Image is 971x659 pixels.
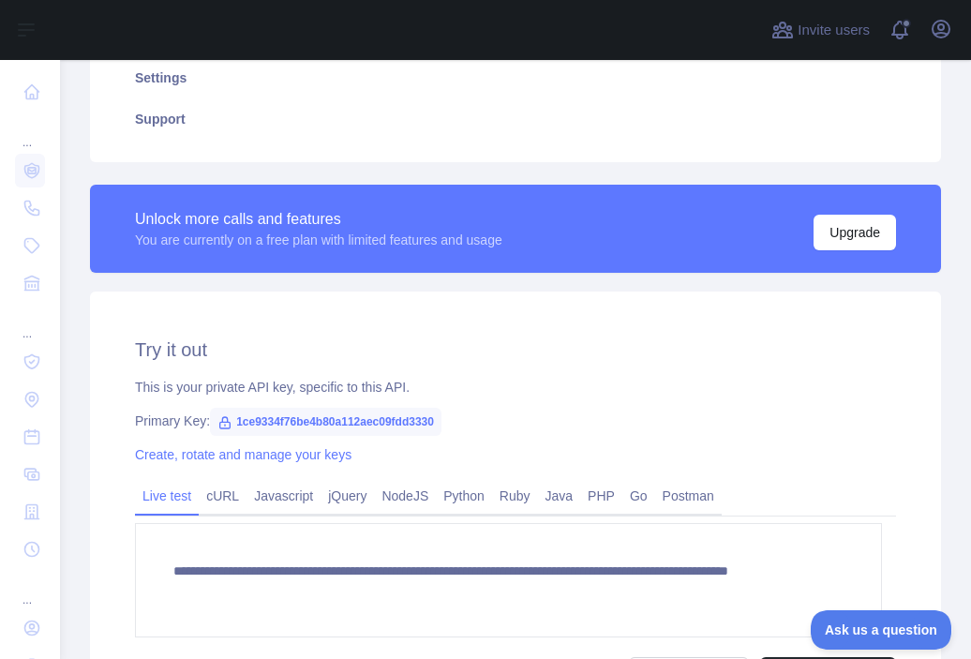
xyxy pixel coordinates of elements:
[246,481,321,511] a: Javascript
[135,447,351,462] a: Create, rotate and manage your keys
[492,481,538,511] a: Ruby
[15,304,45,341] div: ...
[210,408,441,436] span: 1ce9334f76be4b80a112aec09fdd3330
[135,378,896,397] div: This is your private API key, specific to this API.
[538,481,581,511] a: Java
[112,57,919,98] a: Settings
[768,15,874,45] button: Invite users
[374,481,436,511] a: NodeJS
[199,481,246,511] a: cURL
[15,570,45,607] div: ...
[622,481,655,511] a: Go
[798,20,870,41] span: Invite users
[135,481,199,511] a: Live test
[814,215,896,250] button: Upgrade
[135,208,502,231] div: Unlock more calls and features
[321,481,374,511] a: jQuery
[436,481,492,511] a: Python
[135,412,896,430] div: Primary Key:
[655,481,722,511] a: Postman
[15,112,45,150] div: ...
[811,610,952,650] iframe: Toggle Customer Support
[580,481,622,511] a: PHP
[135,337,896,363] h2: Try it out
[112,98,919,140] a: Support
[135,231,502,249] div: You are currently on a free plan with limited features and usage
